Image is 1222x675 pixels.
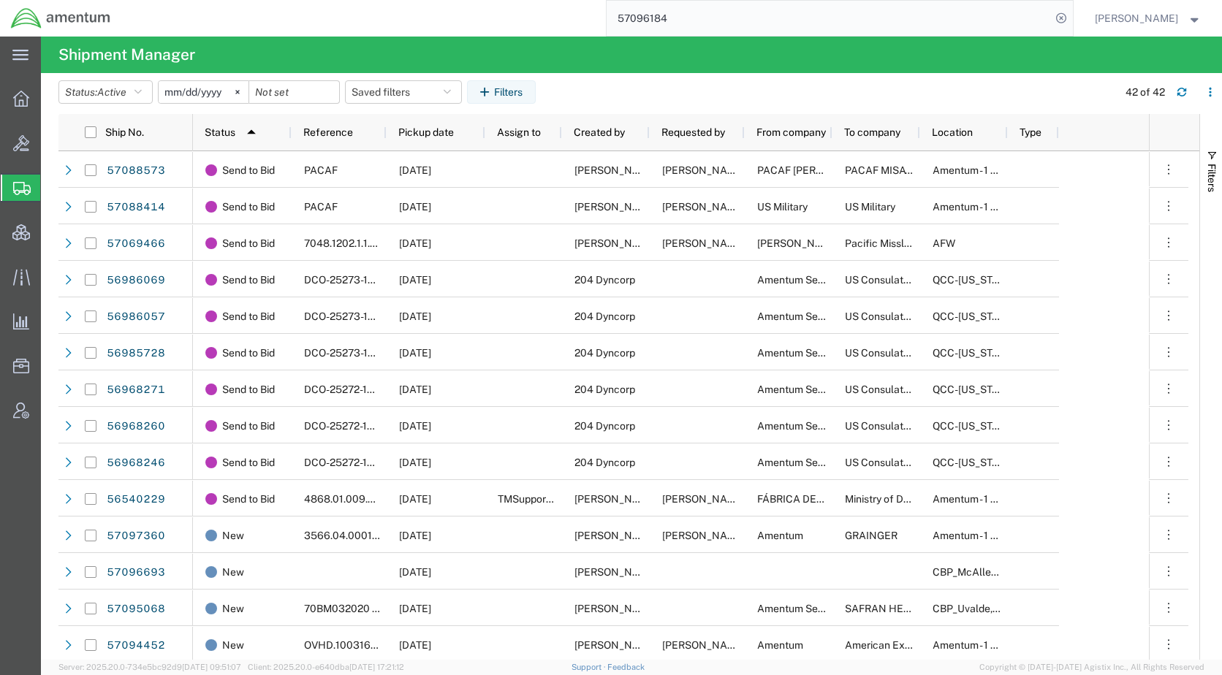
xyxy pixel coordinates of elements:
[757,384,867,395] span: Amentum Services, Inc.
[757,310,867,322] span: Amentum Services, Inc.
[662,201,745,213] span: Rod Patrick Marahay
[574,530,658,541] span: Todd Gerig
[933,566,1106,578] span: CBP_McAllen, TX_MCA
[399,603,431,614] span: 10/10/2025
[222,262,275,298] span: Send to Bid
[248,663,404,671] span: Client: 2025.20.0-e640dba
[661,126,725,138] span: Requested by
[845,639,930,651] span: American Express
[1206,164,1218,192] span: Filters
[398,126,454,138] span: Pickup date
[222,188,275,225] span: Send to Bid
[932,126,973,138] span: Location
[10,7,111,29] img: logo
[757,201,808,213] span: US Military
[304,274,398,286] span: DCO-25273-168931
[574,201,658,213] span: Rod Patrick Marahay
[498,493,557,505] span: TMSupport _
[399,347,431,359] span: 10/07/2025
[345,80,462,104] button: Saved filters
[304,457,400,468] span: DCO-25272-168840
[845,310,949,322] span: US Consulate General
[399,384,431,395] span: 10/07/2025
[1020,126,1041,138] span: Type
[304,493,479,505] span: 4868.01.009.C.0007AA.EG.AMTODC
[845,237,979,249] span: Pacific Missle Range Facility
[933,457,1014,468] span: QCC-Texas
[399,310,431,322] span: 10/10/2025
[844,126,900,138] span: To company
[399,274,431,286] span: 10/10/2025
[845,347,949,359] span: US Consulate General
[58,37,195,73] h4: Shipment Manager
[303,126,353,138] span: Reference
[106,561,166,584] a: 57096693
[574,566,658,578] span: Rigoberto Magallan
[304,237,444,249] span: 7048.1202.1.1.1.3.0.10668802
[574,603,658,614] span: Valentin Ortega
[845,274,949,286] span: US Consulate General
[662,493,745,505] span: Amenew Masho
[933,164,1009,176] span: Amentum - 1 gcp
[757,603,862,614] span: Amentum Services Inc
[574,347,635,359] span: 204 Dyncorp
[933,530,1009,541] span: Amentum - 1 gcp
[106,305,166,329] a: 56986057
[399,201,431,213] span: 10/17/2025
[105,126,144,138] span: Ship No.
[97,86,126,98] span: Active
[933,493,1009,505] span: Amentum - 1 gcp
[304,347,401,359] span: DCO-25273-168930
[757,237,840,249] span: Norm Reeves
[933,603,1099,614] span: CBP_Uvalde, TX_ULV
[399,457,431,468] span: 10/07/2025
[304,310,400,322] span: DCO-25273-168932
[662,237,745,249] span: JoAnn Rose
[106,196,166,219] a: 57088414
[574,384,635,395] span: 204 Dyncorp
[58,80,153,104] button: Status:Active
[845,493,1042,505] span: Ministry of Defence, Armamente Authority
[467,80,536,104] button: Filters
[222,408,275,444] span: Send to Bid
[304,639,406,651] span: OVHD.100316.CL000
[106,451,166,475] a: 56968246
[1094,9,1202,27] button: [PERSON_NAME]
[304,384,399,395] span: DCO-25272-168842
[106,378,166,402] a: 56968271
[574,493,658,505] span: Amenew Masho
[222,517,244,554] span: New
[159,81,248,103] input: Not set
[933,310,1014,322] span: QCC-Texas
[58,663,241,671] span: Server: 2025.20.0-734e5bc92d9
[399,420,431,432] span: 10/07/2025
[222,481,275,517] span: Send to Bid
[349,663,404,671] span: [DATE] 17:21:12
[304,164,338,176] span: PACAF
[205,126,235,138] span: Status
[933,201,1009,213] span: Amentum - 1 gcp
[222,298,275,335] span: Send to Bid
[497,126,541,138] span: Assign to
[222,444,275,481] span: Send to Bid
[933,420,1014,432] span: QCC-Texas
[845,201,895,213] span: US Military
[933,347,1014,359] span: QCC-Texas
[106,342,166,365] a: 56985728
[757,530,803,541] span: Amentum
[662,164,745,176] span: Rod Patrick Marahay
[574,126,625,138] span: Created by
[106,525,166,548] a: 57097360
[222,225,275,262] span: Send to Bid
[574,274,635,286] span: 204 Dyncorp
[757,493,1007,505] span: FÁBRICA DE MUNICIONES DE GRANADA
[182,663,241,671] span: [DATE] 09:51:07
[757,347,867,359] span: Amentum Services, Inc.
[399,639,431,651] span: 10/10/2025
[574,639,658,651] span: Verona Brown
[222,152,275,188] span: Send to Bid
[574,310,635,322] span: 204 Dyncorp
[845,530,897,541] span: GRAINGER
[574,420,635,432] span: 204 Dyncorp
[933,274,1014,286] span: QCC-Texas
